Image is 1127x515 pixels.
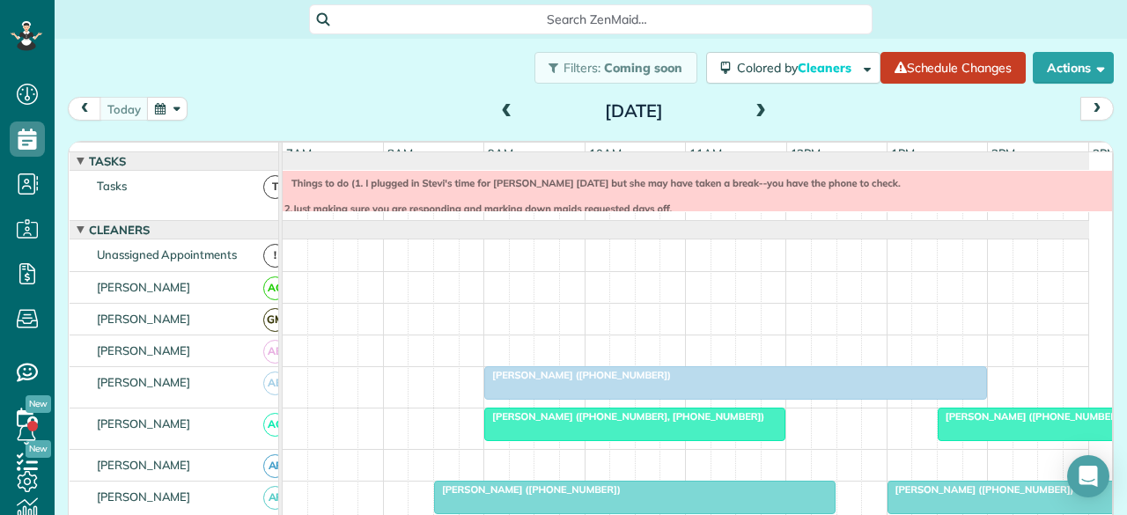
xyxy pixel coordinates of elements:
button: Colored byCleaners [706,52,880,84]
span: [PERSON_NAME] [93,343,195,357]
span: [PERSON_NAME] ([PHONE_NUMBER], [PHONE_NUMBER]) [483,410,765,423]
span: AF [263,454,287,478]
div: Open Intercom Messenger [1067,455,1109,497]
span: ! [263,244,287,268]
span: 12pm [787,146,825,160]
span: 9am [484,146,517,160]
span: 7am [283,146,315,160]
button: today [99,97,149,121]
span: Unassigned Appointments [93,247,240,261]
span: [PERSON_NAME] ([PHONE_NUMBER]) [433,483,622,496]
span: AF [263,486,287,510]
span: [PERSON_NAME] [93,375,195,389]
span: Cleaners [85,223,153,237]
span: 11am [686,146,726,160]
span: [PERSON_NAME] [93,458,195,472]
span: AC [263,413,287,437]
span: Cleaners [798,60,854,76]
span: [PERSON_NAME] [93,312,195,326]
span: AB [263,340,287,364]
span: [PERSON_NAME] [93,416,195,430]
span: Tasks [85,154,129,168]
span: AB [263,372,287,395]
span: [PERSON_NAME] ([PHONE_NUMBER]) [887,483,1075,496]
span: 1pm [888,146,918,160]
span: Filters: [563,60,600,76]
span: [PERSON_NAME] ([PHONE_NUMBER]) [937,410,1125,423]
a: Schedule Changes [880,52,1026,84]
span: T [263,175,287,199]
button: prev [68,97,101,121]
span: New [26,395,51,413]
span: [PERSON_NAME] [93,489,195,504]
span: GM [263,308,287,332]
span: 2pm [988,146,1019,160]
h2: [DATE] [524,101,744,121]
span: AC [263,276,287,300]
span: [PERSON_NAME] [93,280,195,294]
span: 8am [384,146,416,160]
button: next [1080,97,1114,121]
button: Actions [1033,52,1114,84]
span: 10am [586,146,625,160]
span: Coming soon [604,60,683,76]
span: 3pm [1089,146,1120,160]
span: Tasks [93,179,130,193]
span: [PERSON_NAME] ([PHONE_NUMBER]) [483,369,672,381]
span: Colored by [737,60,858,76]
